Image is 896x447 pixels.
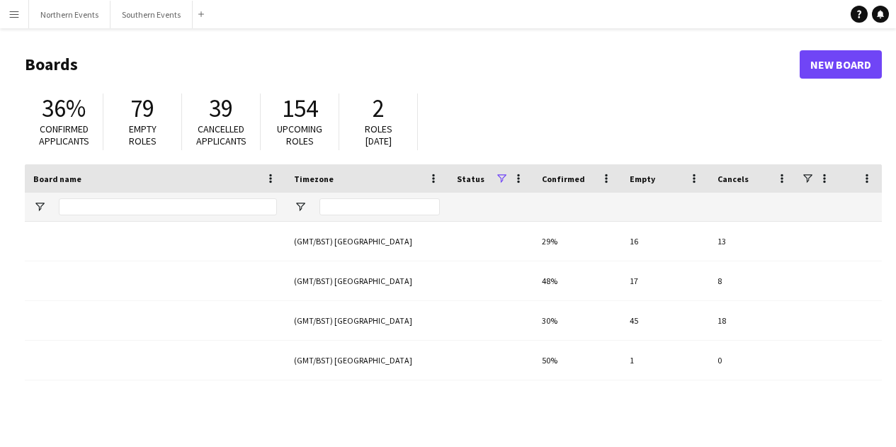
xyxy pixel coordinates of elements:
[365,123,392,147] span: Roles [DATE]
[294,200,307,213] button: Open Filter Menu
[709,341,797,380] div: 0
[110,1,193,28] button: Southern Events
[33,200,46,213] button: Open Filter Menu
[533,222,621,261] div: 29%
[285,341,448,380] div: (GMT/BST) [GEOGRAPHIC_DATA]
[282,93,318,124] span: 154
[209,93,233,124] span: 39
[630,174,655,184] span: Empty
[59,198,277,215] input: Board name Filter Input
[709,301,797,340] div: 18
[533,341,621,380] div: 50%
[621,341,709,380] div: 1
[285,222,448,261] div: (GMT/BST) [GEOGRAPHIC_DATA]
[39,123,89,147] span: Confirmed applicants
[196,123,246,147] span: Cancelled applicants
[285,301,448,340] div: (GMT/BST) [GEOGRAPHIC_DATA]
[277,123,322,147] span: Upcoming roles
[29,1,110,28] button: Northern Events
[25,54,800,75] h1: Boards
[709,222,797,261] div: 13
[542,174,585,184] span: Confirmed
[33,174,81,184] span: Board name
[709,261,797,300] div: 8
[533,301,621,340] div: 30%
[130,93,154,124] span: 79
[621,261,709,300] div: 17
[129,123,157,147] span: Empty roles
[718,174,749,184] span: Cancels
[319,198,440,215] input: Timezone Filter Input
[294,174,334,184] span: Timezone
[621,222,709,261] div: 16
[373,93,385,124] span: 2
[533,261,621,300] div: 48%
[285,261,448,300] div: (GMT/BST) [GEOGRAPHIC_DATA]
[621,301,709,340] div: 45
[457,174,484,184] span: Status
[42,93,86,124] span: 36%
[800,50,882,79] a: New Board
